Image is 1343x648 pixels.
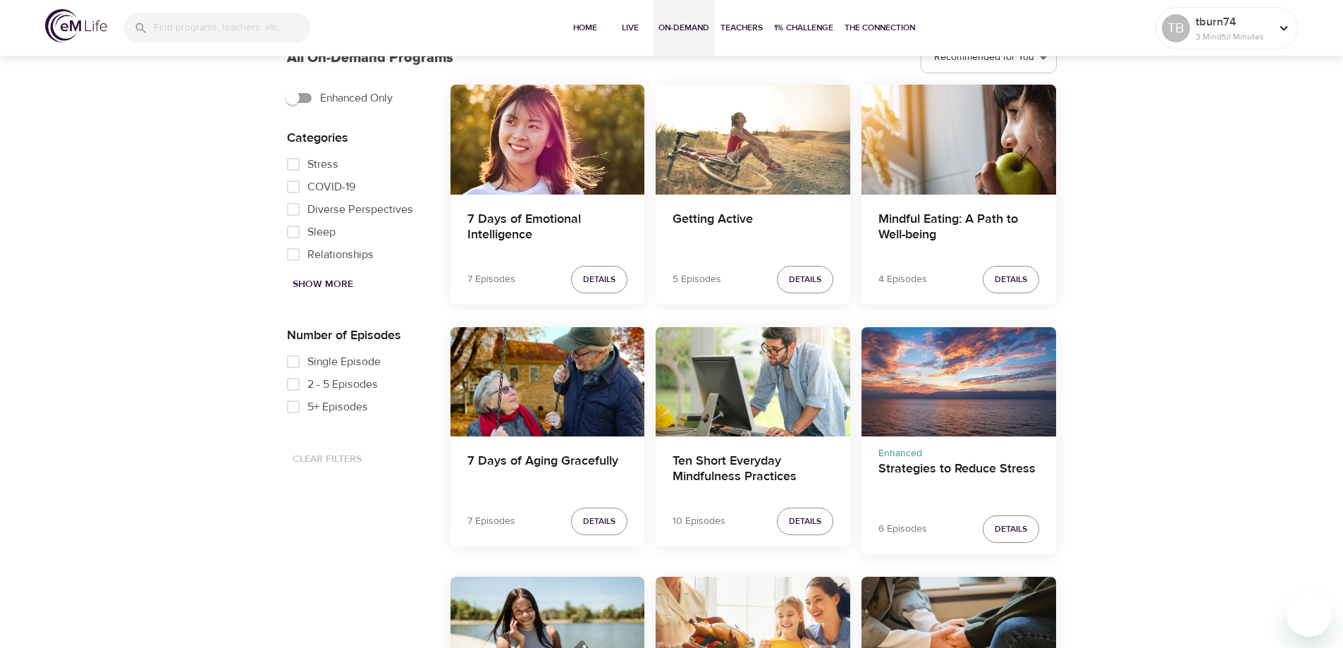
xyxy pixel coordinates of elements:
[467,514,515,529] p: 7 Episodes
[1196,13,1270,30] p: tburn74
[154,13,310,43] input: Find programs, teachers, etc...
[777,266,833,293] button: Details
[673,514,725,529] p: 10 Episodes
[307,398,368,415] span: 5+ Episodes
[720,20,763,35] span: Teachers
[673,453,833,487] h4: Ten Short Everyday Mindfulness Practices
[307,178,355,195] span: COVID-19
[571,508,627,535] button: Details
[878,461,1039,495] h4: Strategies to Reduce Stress
[1196,30,1270,43] p: 3 Mindful Minutes
[673,212,833,245] h4: Getting Active
[1162,14,1190,42] div: TB
[861,327,1056,436] button: Strategies to Reduce Stress
[571,266,627,293] button: Details
[861,85,1056,194] button: Mindful Eating: A Path to Well-being
[583,272,615,287] span: Details
[307,376,378,393] span: 2 - 5 Episodes
[789,272,821,287] span: Details
[983,266,1039,293] button: Details
[307,224,336,240] span: Sleep
[467,272,515,287] p: 7 Episodes
[777,508,833,535] button: Details
[878,212,1039,245] h4: Mindful Eating: A Path to Well-being
[878,272,927,287] p: 4 Episodes
[878,522,927,537] p: 6 Episodes
[656,327,850,436] button: Ten Short Everyday Mindfulness Practices
[287,47,453,68] p: All On-Demand Programs
[307,246,374,263] span: Relationships
[983,515,1039,543] button: Details
[878,447,922,460] span: Enhanced
[467,212,628,245] h4: 7 Days of Emotional Intelligence
[774,20,833,35] span: 1% Challenge
[789,514,821,529] span: Details
[450,85,645,194] button: 7 Days of Emotional Intelligence
[656,85,850,194] button: Getting Active
[307,156,338,173] span: Stress
[673,272,721,287] p: 5 Episodes
[658,20,709,35] span: On-Demand
[568,20,602,35] span: Home
[293,276,353,293] span: Show More
[450,327,645,436] button: 7 Days of Aging Gracefully
[45,9,107,42] img: logo
[613,20,647,35] span: Live
[995,272,1027,287] span: Details
[307,201,413,218] span: Diverse Perspectives
[320,90,393,106] span: Enhanced Only
[845,20,915,35] span: The Connection
[307,353,381,370] span: Single Episode
[995,522,1027,537] span: Details
[1287,592,1332,637] iframe: Button to launch messaging window
[287,271,359,298] button: Show More
[287,326,428,345] p: Number of Episodes
[287,128,428,147] p: Categories
[467,453,628,487] h4: 7 Days of Aging Gracefully
[583,514,615,529] span: Details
